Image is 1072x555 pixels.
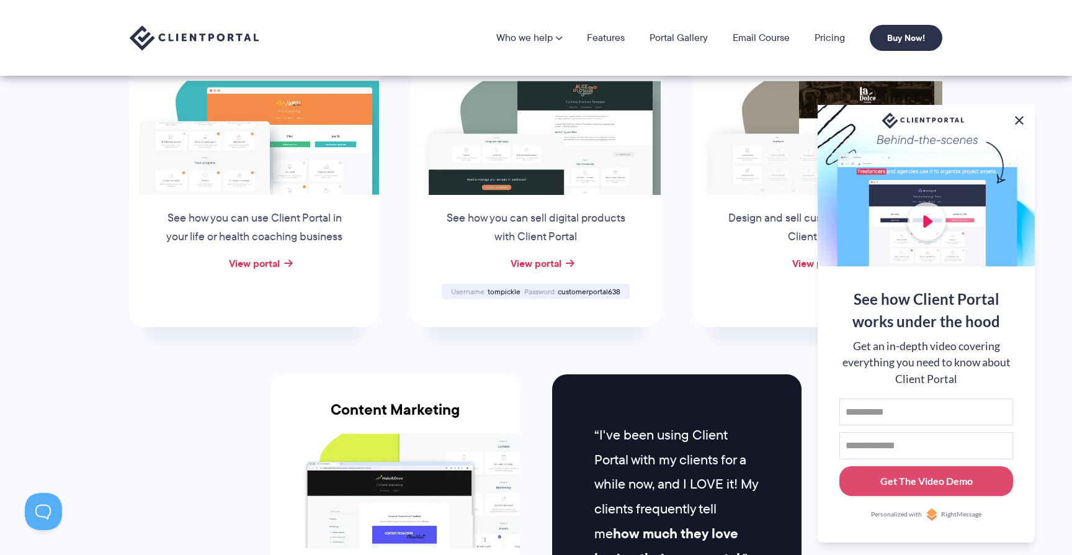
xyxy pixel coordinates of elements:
[792,256,843,271] a: View portal
[815,33,845,43] a: Pricing
[839,288,1013,333] div: See how Client Portal works under the hood
[839,508,1013,521] a: Personalized withRightMessage
[733,33,790,43] a: Email Course
[511,256,561,271] a: View portal
[839,338,1013,387] div: Get an in-depth video covering everything you need to know about Client Portal
[839,466,1013,497] button: Get The Video Demo
[160,209,349,246] p: See how you can use Client Portal in your life or health coaching business
[558,286,620,297] span: customerportal638
[496,33,562,43] a: Who we help
[524,286,556,297] span: Password
[451,286,486,297] span: Username
[25,493,62,530] iframe: Toggle Customer Support
[229,256,280,271] a: View portal
[871,510,922,520] span: Personalized with
[442,209,630,246] p: See how you can sell digital products with Client Portal
[270,401,520,433] h3: Content Marketing
[941,510,981,520] span: RightMessage
[587,33,625,43] a: Features
[723,209,912,246] p: Design and sell custom furniture with Client Portal
[926,508,938,521] img: Personalized with RightMessage
[650,33,708,43] a: Portal Gallery
[880,474,973,489] div: Get The Video Demo
[488,286,520,297] span: tompickle
[870,25,942,51] a: Buy Now!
